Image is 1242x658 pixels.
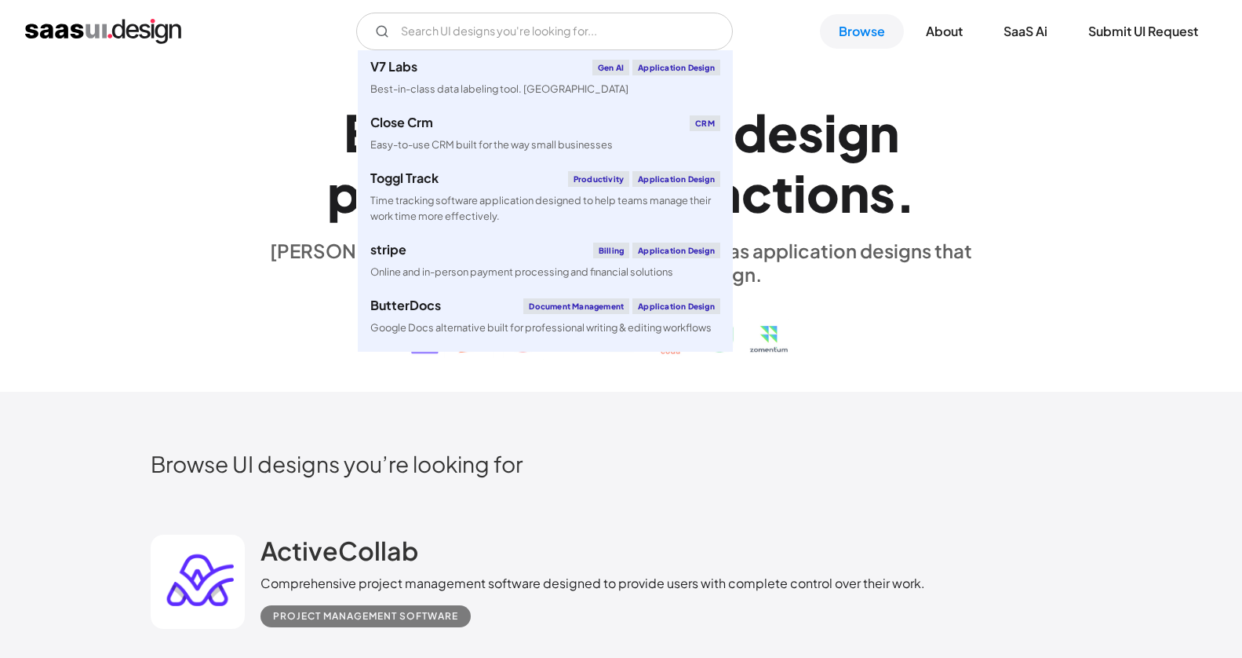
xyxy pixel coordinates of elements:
[523,298,629,314] div: Document Management
[358,345,733,415] a: klaviyoEmail MarketingApplication DesignCreate personalised customer experiences across email, SM...
[370,265,673,280] div: Online and in-person payment processing and financial solutions
[907,14,982,49] a: About
[260,535,418,574] a: ActiveCollab
[358,106,733,162] a: Close CrmCRMEasy-to-use CRM built for the way small businesses
[767,102,798,163] div: e
[327,163,361,223] div: p
[593,243,629,258] div: Billing
[370,193,720,223] div: Time tracking software application designed to help teams manage their work time more effectively.
[358,50,733,106] a: V7 LabsGen AIApplication DesignBest-in-class data labeling tool. [GEOGRAPHIC_DATA]
[358,233,733,289] a: stripeBillingApplication DesignOnline and in-person payment processing and financial solutions
[985,14,1066,49] a: SaaS Ai
[592,60,629,75] div: Gen AI
[151,450,1092,477] h2: Browse UI designs you’re looking for
[260,574,925,593] div: Comprehensive project management software designed to provide users with complete control over th...
[793,163,807,223] div: i
[358,162,733,232] a: Toggl TrackProductivityApplication DesignTime tracking software application designed to help team...
[772,163,793,223] div: t
[260,535,418,566] h2: ActiveCollab
[1069,14,1217,49] a: Submit UI Request
[824,102,837,163] div: i
[820,14,904,49] a: Browse
[568,171,629,187] div: Productivity
[632,298,720,314] div: Application Design
[260,239,982,286] div: [PERSON_NAME] is a hand-picked collection of saas application designs that exhibit the best in cl...
[840,163,869,223] div: n
[370,299,441,312] div: ButterDocs
[690,115,720,131] div: CRM
[807,163,840,223] div: o
[260,102,982,223] h1: Explore SaaS UI design patterns & interactions.
[25,19,181,44] a: home
[734,102,767,163] div: d
[356,13,733,50] input: Search UI designs you're looking for...
[370,82,628,97] div: Best-in-class data labeling tool. [GEOGRAPHIC_DATA]
[356,13,733,50] form: Email Form
[798,102,824,163] div: s
[370,116,433,129] div: Close Crm
[370,137,613,152] div: Easy-to-use CRM built for the way small businesses
[632,60,720,75] div: Application Design
[632,171,720,187] div: Application Design
[344,102,373,163] div: E
[869,163,895,223] div: s
[632,243,720,258] div: Application Design
[358,289,733,345] a: ButterDocsDocument ManagementApplication DesignGoogle Docs alternative built for professional wri...
[370,243,406,256] div: stripe
[869,102,899,163] div: n
[741,163,772,223] div: c
[370,172,439,185] div: Toggl Track
[370,320,712,335] div: Google Docs alternative built for professional writing & editing workflows
[895,163,916,223] div: .
[837,102,869,163] div: g
[370,60,417,73] div: V7 Labs
[273,607,458,626] div: Project Management Software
